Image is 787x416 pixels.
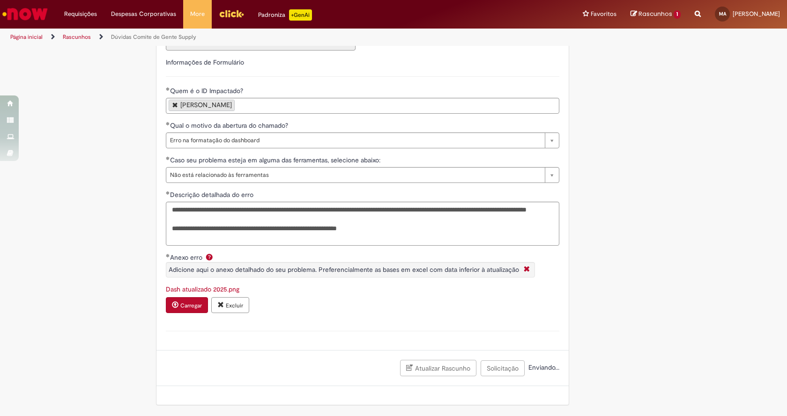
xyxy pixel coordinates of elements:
[10,33,43,41] a: Página inicial
[521,265,532,275] i: Fechar More information Por question_anexo_erro
[733,10,780,18] span: [PERSON_NAME]
[719,11,726,17] span: MA
[226,302,243,309] small: Excluir
[170,87,245,95] span: Quem é o ID Impactado?
[204,253,215,261] span: Ajuda para Anexo erro
[591,9,616,19] span: Favoritos
[180,102,232,108] div: [PERSON_NAME]
[166,297,208,313] button: Carregar anexo de Anexo erro Required
[166,191,170,195] span: Obrigatório Preenchido
[639,9,672,18] span: Rascunhos
[631,10,681,19] a: Rascunhos
[169,265,519,274] span: Adicione aqui o anexo detalhado do seu problema. Preferencialmente as bases em excel com data inf...
[180,302,202,309] small: Carregar
[170,190,255,199] span: Descrição detalhada do erro
[63,33,91,41] a: Rascunhos
[289,9,312,21] p: +GenAi
[7,29,518,46] ul: Trilhas de página
[166,254,170,257] span: Obrigatório Preenchido
[674,10,681,19] span: 1
[111,33,196,41] a: Dúvidas Comite de Gente Supply
[111,9,176,19] span: Despesas Corporativas
[211,297,249,313] button: Excluir anexo Dash atualizado 2025.png
[166,202,559,246] textarea: Descrição detalhada do erro
[219,7,244,21] img: click_logo_yellow_360x200.png
[166,87,170,91] span: Obrigatório Preenchido
[172,102,178,108] a: Remover Mauricio De Andrade de Quem é o ID Impactado?
[166,58,244,66] label: Informações de Formulário
[64,9,97,19] span: Requisições
[170,168,540,182] span: Não está relacionado às ferramentas
[170,253,204,262] span: Anexo erro
[527,363,559,372] span: Enviando...
[170,133,540,148] span: Erro na formatação do dashboard
[170,156,382,164] span: Caso seu problema esteja em alguma das ferramentas, selecione abaixo:
[190,9,205,19] span: More
[166,122,170,125] span: Obrigatório Preenchido
[170,121,290,130] span: Qual o motivo da abertura do chamado?
[166,156,170,160] span: Obrigatório Preenchido
[258,9,312,21] div: Padroniza
[1,5,49,23] img: ServiceNow
[166,285,239,293] a: Download de Dash atualizado 2025.png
